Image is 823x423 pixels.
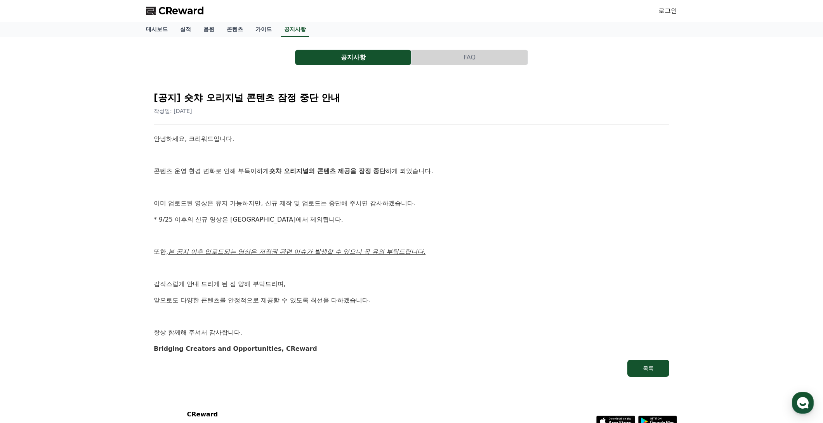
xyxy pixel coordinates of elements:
[269,167,385,175] strong: 숏챠 오리지널의 콘텐츠 제공을 잠정 중단
[154,345,317,352] strong: Bridging Creators and Opportunities, CReward
[154,198,669,208] p: 이미 업로드된 영상은 유지 가능하지만, 신규 제작 및 업로드는 중단해 주시면 감사하겠습니다.
[154,360,669,377] a: 목록
[658,6,677,16] a: 로그인
[154,215,669,225] p: * 9/25 이후의 신규 영상은 [GEOGRAPHIC_DATA]에서 제외됩니다.
[154,247,669,257] p: 또한,
[221,22,249,37] a: 콘텐츠
[154,166,669,176] p: 콘텐츠 운영 환경 변화로 인해 부득이하게 하게 되었습니다.
[158,5,204,17] span: CReward
[411,50,528,65] button: FAQ
[154,328,669,338] p: 항상 함께해 주셔서 감사합니다.
[154,92,669,104] h2: [공지] 숏챠 오리지널 콘텐츠 잠정 중단 안내
[168,248,425,255] u: 본 공지 이후 업로드되는 영상은 저작권 관련 이슈가 발생할 수 있으니 꼭 유의 부탁드립니다.
[154,295,669,305] p: 앞으로도 다양한 콘텐츠를 안정적으로 제공할 수 있도록 최선을 다하겠습니다.
[249,22,278,37] a: 가이드
[197,22,221,37] a: 음원
[627,360,669,377] button: 목록
[187,410,281,419] p: CReward
[140,22,174,37] a: 대시보드
[146,5,204,17] a: CReward
[295,50,411,65] a: 공지사항
[174,22,197,37] a: 실적
[281,22,309,37] a: 공지사항
[643,364,654,372] div: 목록
[154,108,192,114] span: 작성일: [DATE]
[295,50,411,65] button: 공지사항
[154,279,669,289] p: 갑작스럽게 안내 드리게 된 점 양해 부탁드리며,
[154,134,669,144] p: 안녕하세요, 크리워드입니다.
